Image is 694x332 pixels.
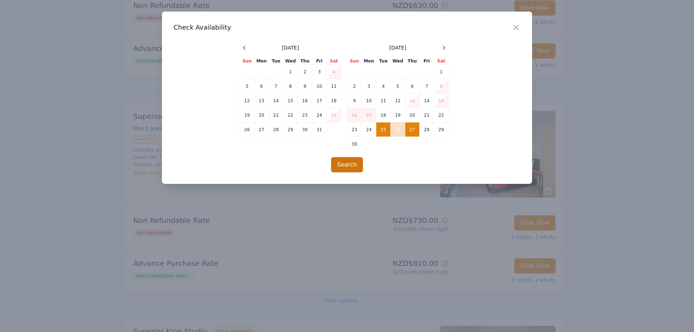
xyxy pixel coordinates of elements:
td: 11 [376,94,391,108]
td: 14 [420,94,434,108]
td: 15 [434,94,449,108]
td: 9 [298,79,312,94]
th: Mon [254,58,269,65]
td: 2 [298,65,312,79]
th: Tue [376,58,391,65]
span: [DATE] [282,44,299,51]
td: 7 [420,79,434,94]
td: 18 [327,94,341,108]
td: 8 [283,79,298,94]
td: 3 [362,79,376,94]
td: 30 [347,137,362,151]
td: 12 [391,94,405,108]
th: Sat [434,58,449,65]
td: 14 [269,94,283,108]
td: 26 [391,122,405,137]
td: 26 [240,122,254,137]
td: 29 [283,122,298,137]
th: Sun [347,58,362,65]
th: Fri [312,58,327,65]
td: 5 [240,79,254,94]
td: 27 [254,122,269,137]
td: 20 [405,108,420,122]
th: Thu [298,58,312,65]
td: 8 [434,79,449,94]
td: 11 [327,79,341,94]
th: Wed [391,58,405,65]
td: 3 [312,65,327,79]
td: 31 [312,122,327,137]
td: 20 [254,108,269,122]
td: 10 [312,79,327,94]
td: 21 [269,108,283,122]
td: 23 [347,122,362,137]
h3: Check Availability [173,23,520,32]
td: 6 [254,79,269,94]
td: 5 [391,79,405,94]
td: 12 [240,94,254,108]
td: 22 [434,108,449,122]
td: 27 [405,122,420,137]
th: Mon [362,58,376,65]
td: 25 [376,122,391,137]
span: [DATE] [389,44,406,51]
th: Sat [327,58,341,65]
td: 2 [347,79,362,94]
td: 19 [391,108,405,122]
td: 17 [362,108,376,122]
td: 21 [420,108,434,122]
td: 23 [298,108,312,122]
td: 6 [405,79,420,94]
td: 16 [347,108,362,122]
th: Tue [269,58,283,65]
button: Search [331,157,363,172]
td: 28 [269,122,283,137]
th: Fri [420,58,434,65]
td: 1 [283,65,298,79]
th: Wed [283,58,298,65]
td: 29 [434,122,449,137]
td: 13 [254,94,269,108]
td: 17 [312,94,327,108]
td: 1 [434,65,449,79]
td: 9 [347,94,362,108]
td: 4 [376,79,391,94]
td: 28 [420,122,434,137]
td: 4 [327,65,341,79]
td: 18 [376,108,391,122]
td: 19 [240,108,254,122]
td: 7 [269,79,283,94]
th: Thu [405,58,420,65]
td: 15 [283,94,298,108]
td: 25 [327,108,341,122]
td: 13 [405,94,420,108]
td: 24 [362,122,376,137]
td: 30 [298,122,312,137]
td: 22 [283,108,298,122]
th: Sun [240,58,254,65]
td: 16 [298,94,312,108]
td: 24 [312,108,327,122]
td: 10 [362,94,376,108]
